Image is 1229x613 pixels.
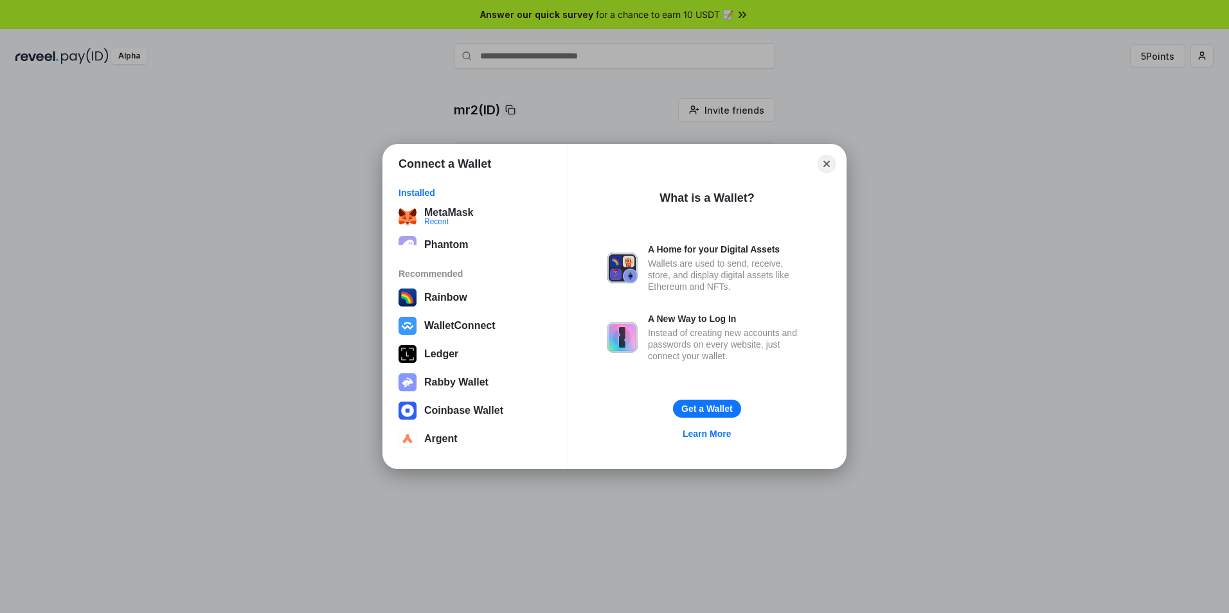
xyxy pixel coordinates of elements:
[395,285,556,310] button: Rainbow
[399,208,417,226] img: svg+xml;base64,PHN2ZyB3aWR0aD0iMzUiIGhlaWdodD0iMzQiIHZpZXdCb3g9IjAgMCAzNSAzNCIgZmlsbD0ibm9uZSIgeG...
[648,258,807,292] div: Wallets are used to send, receive, store, and display digital assets like Ethereum and NFTs.
[424,207,473,218] div: MetaMask
[681,403,733,414] div: Get a Wallet
[683,428,731,440] div: Learn More
[395,232,556,258] button: Phantom
[395,313,556,339] button: WalletConnect
[395,204,556,229] button: MetaMaskRecent
[424,348,458,360] div: Ledger
[648,327,807,362] div: Instead of creating new accounts and passwords on every website, just connect your wallet.
[675,425,739,442] a: Learn More
[607,253,638,283] img: svg+xml,%3Csvg%20xmlns%3D%22http%3A%2F%2Fwww.w3.org%2F2000%2Fsvg%22%20fill%3D%22none%22%20viewBox...
[399,317,417,335] img: svg+xml,%3Csvg%20width%3D%2228%22%20height%3D%2228%22%20viewBox%3D%220%200%2028%2028%22%20fill%3D...
[424,320,496,332] div: WalletConnect
[424,218,473,226] div: Recent
[395,398,556,423] button: Coinbase Wallet
[648,313,807,324] div: A New Way to Log In
[424,292,467,303] div: Rainbow
[424,433,458,445] div: Argent
[399,289,417,306] img: svg+xml,%3Csvg%20width%3D%22120%22%20height%3D%22120%22%20viewBox%3D%220%200%20120%20120%22%20fil...
[673,400,741,418] button: Get a Wallet
[648,244,807,255] div: A Home for your Digital Assets
[395,341,556,367] button: Ledger
[607,322,638,353] img: svg+xml,%3Csvg%20xmlns%3D%22http%3A%2F%2Fwww.w3.org%2F2000%2Fsvg%22%20fill%3D%22none%22%20viewBox...
[399,402,417,420] img: svg+xml,%3Csvg%20width%3D%2228%22%20height%3D%2228%22%20viewBox%3D%220%200%2028%2028%22%20fill%3D...
[395,426,556,452] button: Argent
[399,268,552,280] div: Recommended
[399,187,552,199] div: Installed
[399,430,417,448] img: svg+xml,%3Csvg%20width%3D%2228%22%20height%3D%2228%22%20viewBox%3D%220%200%2028%2028%22%20fill%3D...
[399,373,417,391] img: svg+xml,%3Csvg%20xmlns%3D%22http%3A%2F%2Fwww.w3.org%2F2000%2Fsvg%22%20fill%3D%22none%22%20viewBox...
[424,239,468,251] div: Phantom
[659,190,754,206] div: What is a Wallet?
[399,345,417,363] img: svg+xml,%3Csvg%20xmlns%3D%22http%3A%2F%2Fwww.w3.org%2F2000%2Fsvg%22%20width%3D%2228%22%20height%3...
[818,155,836,173] button: Close
[399,156,491,172] h1: Connect a Wallet
[424,377,489,388] div: Rabby Wallet
[399,236,417,254] img: epq2vO3P5aLWl15yRS7Q49p1fHTx2Sgh99jU3kfXv7cnPATIVQHAx5oQs66JWv3SWEjHOsb3kKgmE5WNBxBId7C8gm8wEgOvz...
[395,369,556,395] button: Rabby Wallet
[424,405,503,416] div: Coinbase Wallet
